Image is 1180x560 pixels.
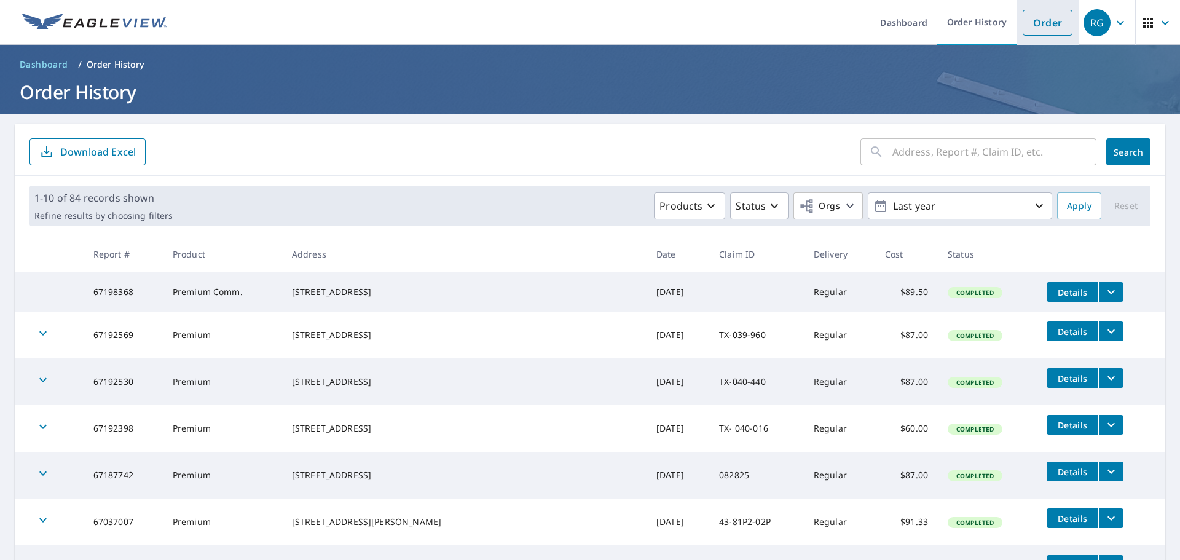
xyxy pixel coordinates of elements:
[292,286,637,298] div: [STREET_ADDRESS]
[892,135,1096,169] input: Address, Report #, Claim ID, etc.
[1054,326,1091,337] span: Details
[1054,466,1091,478] span: Details
[949,288,1001,297] span: Completed
[1047,321,1098,341] button: detailsBtn-67192569
[659,199,702,213] p: Products
[949,471,1001,480] span: Completed
[647,405,709,452] td: [DATE]
[84,499,163,545] td: 67037007
[1054,286,1091,298] span: Details
[87,58,144,71] p: Order History
[34,191,173,205] p: 1-10 of 84 records shown
[84,236,163,272] th: Report #
[1098,368,1123,388] button: filesDropdownBtn-67192530
[647,499,709,545] td: [DATE]
[1098,415,1123,435] button: filesDropdownBtn-67192398
[875,452,938,499] td: $87.00
[84,358,163,405] td: 67192530
[709,312,804,358] td: TX-039-960
[1047,368,1098,388] button: detailsBtn-67192530
[163,272,282,312] td: Premium Comm.
[1084,9,1111,36] div: RG
[804,312,875,358] td: Regular
[875,358,938,405] td: $87.00
[1054,513,1091,524] span: Details
[292,469,637,481] div: [STREET_ADDRESS]
[15,79,1165,105] h1: Order History
[292,329,637,341] div: [STREET_ADDRESS]
[949,378,1001,387] span: Completed
[804,499,875,545] td: Regular
[804,358,875,405] td: Regular
[888,195,1032,217] p: Last year
[1098,508,1123,528] button: filesDropdownBtn-67037007
[1047,282,1098,302] button: detailsBtn-67198368
[647,358,709,405] td: [DATE]
[799,199,840,214] span: Orgs
[709,452,804,499] td: 082825
[804,452,875,499] td: Regular
[868,192,1052,219] button: Last year
[20,58,68,71] span: Dashboard
[282,236,647,272] th: Address
[938,236,1037,272] th: Status
[1116,146,1141,158] span: Search
[654,192,725,219] button: Products
[1047,508,1098,528] button: detailsBtn-67037007
[1106,138,1150,165] button: Search
[647,452,709,499] td: [DATE]
[22,14,167,32] img: EV Logo
[1098,462,1123,481] button: filesDropdownBtn-67187742
[1098,321,1123,341] button: filesDropdownBtn-67192569
[34,210,173,221] p: Refine results by choosing filters
[163,452,282,499] td: Premium
[1054,373,1091,384] span: Details
[84,405,163,452] td: 67192398
[15,55,1165,74] nav: breadcrumb
[709,499,804,545] td: 43-81P2-02P
[647,236,709,272] th: Date
[1047,462,1098,481] button: detailsBtn-67187742
[949,518,1001,527] span: Completed
[647,312,709,358] td: [DATE]
[804,405,875,452] td: Regular
[709,236,804,272] th: Claim ID
[875,312,938,358] td: $87.00
[875,405,938,452] td: $60.00
[292,516,637,528] div: [STREET_ADDRESS][PERSON_NAME]
[793,192,863,219] button: Orgs
[1057,192,1101,219] button: Apply
[949,331,1001,340] span: Completed
[647,272,709,312] td: [DATE]
[15,55,73,74] a: Dashboard
[84,312,163,358] td: 67192569
[1067,199,1091,214] span: Apply
[875,499,938,545] td: $91.33
[875,236,938,272] th: Cost
[29,138,146,165] button: Download Excel
[949,425,1001,433] span: Completed
[736,199,766,213] p: Status
[709,358,804,405] td: TX-040-440
[1054,419,1091,431] span: Details
[1098,282,1123,302] button: filesDropdownBtn-67198368
[84,272,163,312] td: 67198368
[709,405,804,452] td: TX- 040-016
[163,312,282,358] td: Premium
[292,422,637,435] div: [STREET_ADDRESS]
[804,272,875,312] td: Regular
[1023,10,1072,36] a: Order
[804,236,875,272] th: Delivery
[84,452,163,499] td: 67187742
[163,358,282,405] td: Premium
[292,376,637,388] div: [STREET_ADDRESS]
[730,192,789,219] button: Status
[875,272,938,312] td: $89.50
[1047,415,1098,435] button: detailsBtn-67192398
[78,57,82,72] li: /
[163,236,282,272] th: Product
[163,405,282,452] td: Premium
[163,499,282,545] td: Premium
[60,145,136,159] p: Download Excel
